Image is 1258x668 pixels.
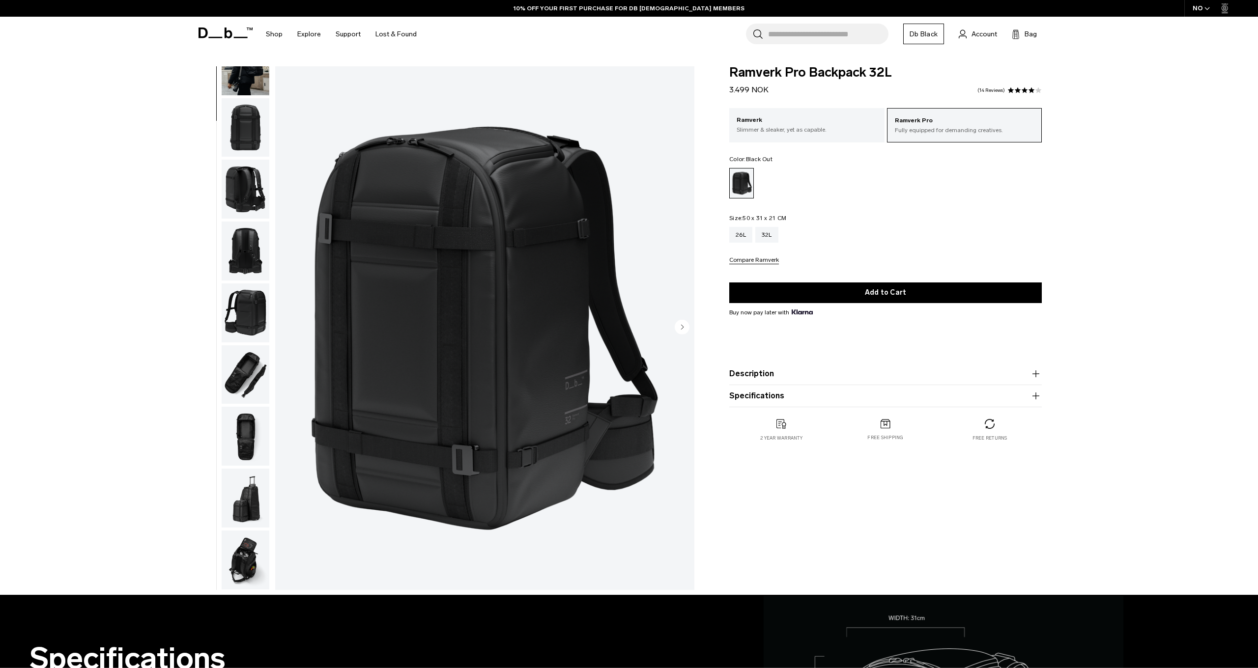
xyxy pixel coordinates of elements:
span: Buy now pay later with [729,308,813,317]
button: Ramverk Pro Backpack 32L Black Out [221,345,270,405]
p: Free shipping [867,434,903,441]
span: Black Out [746,156,772,163]
img: Ramverk Pro Backpack 32L Black Out [222,407,269,466]
legend: Size: [729,215,786,221]
a: Shop [266,17,283,52]
nav: Main Navigation [258,17,424,52]
button: Ramverk Pro Backpack 32L Black Out [221,283,270,343]
a: Account [959,28,997,40]
a: Black Out [729,168,754,198]
span: 3.499 NOK [729,85,769,94]
button: Ramverk Pro Backpack 32L Black Out [221,406,270,466]
p: Ramverk Pro [895,116,1034,126]
li: 1 / 10 [275,66,694,589]
a: Lost & Found [375,17,417,52]
a: Db Black [903,24,944,44]
img: Ramverk Pro Backpack 32L Black Out [222,222,269,280]
button: Add to Cart [729,282,1042,303]
button: Ramverk Pro Backpack 32L Black Out [221,221,270,281]
button: Ramverk Pro Backpack 32L Black Out [221,468,270,528]
p: Free returns [972,435,1007,442]
button: Ramverk Pro Backpack 32L Black Out [221,159,270,219]
a: Ramverk Slimmer & sleaker, yet as capable. [729,108,885,141]
button: Specifications [729,390,1042,402]
span: 50 x 31 x 21 CM [743,215,786,222]
img: Ramverk Pro Backpack 32L Black Out [222,160,269,219]
button: Bag [1012,28,1037,40]
img: Ramverk Pro Backpack 32L Black Out [222,469,269,528]
a: 14 reviews [977,88,1005,93]
p: Ramverk [737,115,877,125]
p: Slimmer & sleaker, yet as capable. [737,125,877,134]
a: 10% OFF YOUR FIRST PURCHASE FOR DB [DEMOGRAPHIC_DATA] MEMBERS [514,4,744,13]
img: {"height" => 20, "alt" => "Klarna"} [792,309,813,314]
img: Ramverk Pro Backpack 32L Black Out [275,66,694,589]
button: Description [729,368,1042,380]
p: 2 year warranty [760,435,802,442]
span: Bag [1025,29,1037,39]
span: Account [972,29,997,39]
img: Ramverk Pro Backpack 32L Black Out [222,283,269,342]
p: Fully equipped for demanding creatives. [895,126,1034,135]
a: Support [336,17,361,52]
img: Ramverk Pro Backpack 32L Black Out [222,345,269,404]
button: Ramverk Pro Backpack 32L Black Out [221,98,270,158]
a: 26L [729,227,752,243]
button: Ramverk Pro Backpack 32L Black Out [221,530,270,590]
button: Next slide [675,320,689,336]
a: Explore [297,17,321,52]
button: Compare Ramverk [729,257,779,264]
legend: Color: [729,156,772,162]
span: Ramverk Pro Backpack 32L [729,66,1042,79]
img: Ramverk Pro Backpack 32L Black Out [222,530,269,589]
a: 32L [755,227,778,243]
img: Ramverk Pro Backpack 32L Black Out [222,98,269,157]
